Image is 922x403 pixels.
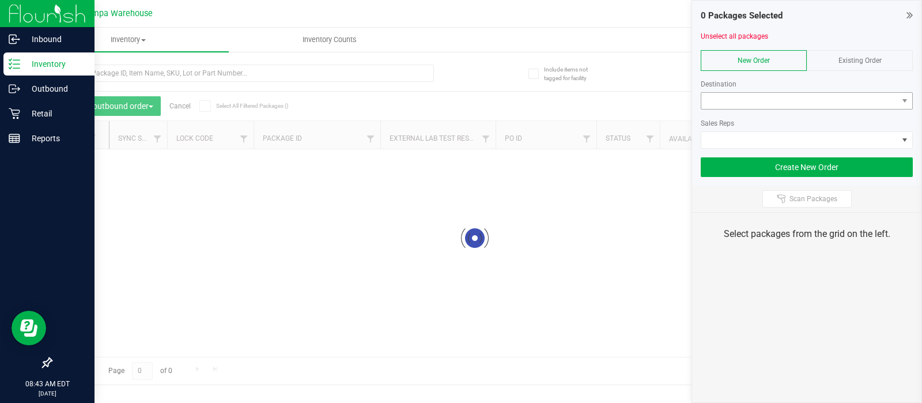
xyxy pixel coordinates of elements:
[706,227,907,241] div: Select packages from the grid on the left.
[9,108,20,119] inline-svg: Retail
[20,131,89,145] p: Reports
[28,28,229,52] a: Inventory
[51,65,434,82] input: Search Package ID, Item Name, SKU, Lot or Part Number...
[20,32,89,46] p: Inbound
[701,119,734,127] span: Sales Reps
[701,80,736,88] span: Destination
[5,389,89,398] p: [DATE]
[9,133,20,144] inline-svg: Reports
[701,32,768,40] a: Unselect all packages
[789,194,837,204] span: Scan Packages
[9,58,20,70] inline-svg: Inventory
[762,190,852,208] button: Scan Packages
[544,65,602,82] span: Include items not tagged for facility
[287,35,372,45] span: Inventory Counts
[82,9,153,18] span: Tampa Warehouse
[838,57,882,65] span: Existing Order
[12,311,46,345] iframe: Resource center
[9,83,20,95] inline-svg: Outbound
[701,157,913,177] button: Create New Order
[20,82,89,96] p: Outbound
[28,35,229,45] span: Inventory
[5,379,89,389] p: 08:43 AM EDT
[20,57,89,71] p: Inventory
[20,107,89,120] p: Retail
[9,33,20,45] inline-svg: Inbound
[229,28,430,52] a: Inventory Counts
[738,57,770,65] span: New Order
